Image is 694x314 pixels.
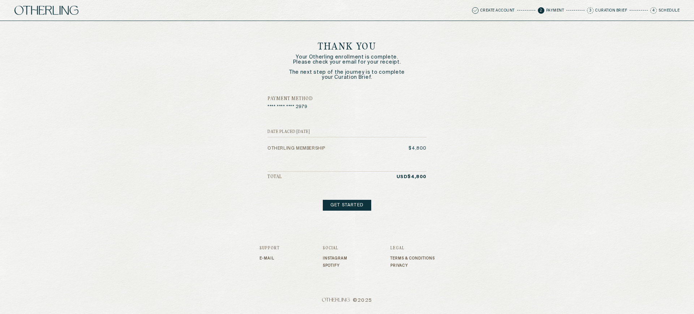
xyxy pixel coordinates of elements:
[267,96,427,102] h5: Payment Method
[650,7,657,14] span: 4
[260,256,280,261] a: E-mail
[397,175,427,180] p: USD $4,800
[323,246,347,250] h3: Social
[318,43,377,52] h1: Thank you
[287,55,407,80] p: Your Otherling enrollment is complete. Please check your email for your receipt. The next step of...
[659,9,680,12] p: Schedule
[260,246,280,250] h3: Support
[595,9,627,12] p: Curation Brief
[14,6,78,14] img: logo
[323,263,347,268] a: Spotify
[587,7,594,14] span: 3
[390,263,435,268] a: Privacy
[267,130,427,134] h5: Date placed: [DATE]
[538,7,544,14] span: 2
[390,246,435,250] h3: Legal
[267,175,282,180] h5: Total
[260,298,435,304] span: © 2025
[480,9,515,12] p: Create Account
[408,146,427,151] p: $4,800
[390,256,435,261] a: Terms & Conditions
[323,200,371,211] a: Get started
[546,9,564,12] p: Payment
[267,146,325,151] p: Otherling Membership
[323,256,347,261] a: Instagram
